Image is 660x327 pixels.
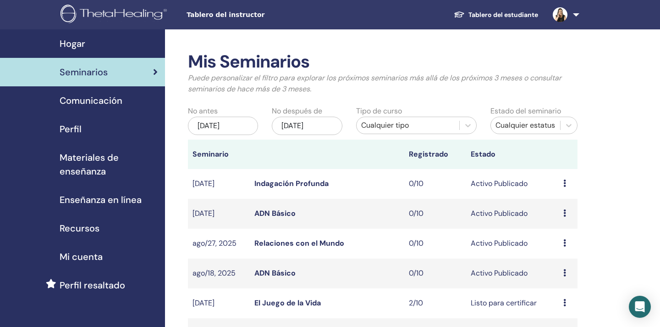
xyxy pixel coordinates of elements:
[60,122,82,136] span: Perfil
[404,288,466,318] td: 2/10
[404,169,466,199] td: 0/10
[60,278,125,292] span: Perfil resaltado
[60,94,122,107] span: Comunicación
[356,106,402,117] label: Tipo de curso
[272,117,342,135] div: [DATE]
[254,179,329,188] a: Indagación Profunda
[466,169,559,199] td: Activo Publicado
[188,117,258,135] div: [DATE]
[454,11,465,18] img: graduation-cap-white.svg
[60,65,108,79] span: Seminarios
[60,221,99,235] span: Recursos
[466,199,559,229] td: Activo Publicado
[466,229,559,259] td: Activo Publicado
[60,37,85,51] span: Hogar
[187,10,324,20] span: Tablero del instructor
[188,199,250,229] td: [DATE]
[466,140,559,169] th: Estado
[629,296,651,318] div: Open Intercom Messenger
[188,259,250,288] td: ago/18, 2025
[272,106,322,117] label: No después de
[254,298,321,308] a: El Juego de la Vida
[254,209,296,218] a: ADN Básico
[60,250,103,264] span: Mi cuenta
[404,199,466,229] td: 0/10
[188,51,577,73] h2: Mis Seminarios
[188,229,250,259] td: ago/27, 2025
[60,151,158,178] span: Materiales de enseñanza
[466,288,559,318] td: Listo para certificar
[466,259,559,288] td: Activo Publicado
[404,140,466,169] th: Registrado
[188,169,250,199] td: [DATE]
[60,5,170,25] img: logo.png
[495,120,555,131] div: Cualquier estatus
[188,106,218,117] label: No antes
[254,268,296,278] a: ADN Básico
[404,229,466,259] td: 0/10
[254,238,344,248] a: Relaciones con el Mundo
[188,288,250,318] td: [DATE]
[553,7,567,22] img: default.jpg
[188,140,250,169] th: Seminario
[60,193,142,207] span: Enseñanza en línea
[490,106,561,117] label: Estado del seminario
[188,73,577,95] p: Puede personalizar el filtro para explorar los próximos seminarios más allá de los próximos 3 mes...
[361,120,455,131] div: Cualquier tipo
[404,259,466,288] td: 0/10
[446,6,545,23] a: Tablero del estudiante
